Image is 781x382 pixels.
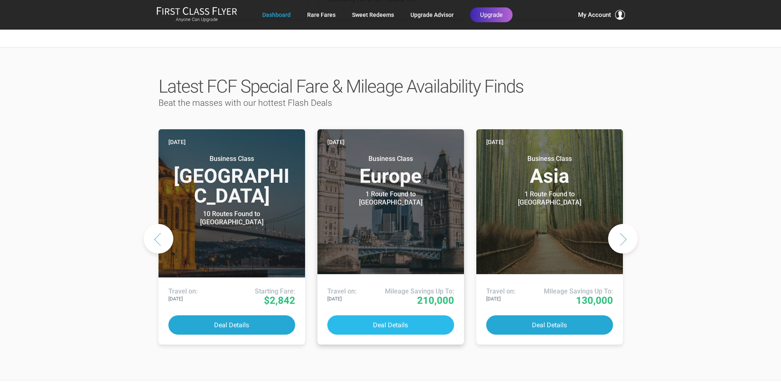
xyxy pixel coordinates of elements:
[144,224,173,254] button: Previous slide
[410,7,454,22] a: Upgrade Advisor
[262,7,291,22] a: Dashboard
[168,137,186,147] time: [DATE]
[156,7,237,15] img: First Class Flyer
[486,155,613,186] h3: Asia
[486,315,613,335] button: Deal Details
[327,315,454,335] button: Deal Details
[307,7,336,22] a: Rare Fares
[159,98,332,108] span: Beat the masses with our hottest Flash Deals
[317,129,464,345] a: [DATE] Business ClassEurope 1 Route Found to [GEOGRAPHIC_DATA] Use These Miles / Points: Travel o...
[498,155,601,163] small: Business Class
[156,17,237,23] small: Anyone Can Upgrade
[498,190,601,207] div: 1 Route Found to [GEOGRAPHIC_DATA]
[352,7,394,22] a: Sweet Redeems
[180,155,283,163] small: Business Class
[159,76,523,97] span: Latest FCF Special Fare & Mileage Availability Finds
[168,315,295,335] button: Deal Details
[608,224,638,254] button: Next slide
[339,155,442,163] small: Business Class
[486,137,504,147] time: [DATE]
[470,7,513,22] a: Upgrade
[339,190,442,207] div: 1 Route Found to [GEOGRAPHIC_DATA]
[168,155,295,206] h3: [GEOGRAPHIC_DATA]
[159,129,305,345] a: [DATE] Business Class[GEOGRAPHIC_DATA] 10 Routes Found to [GEOGRAPHIC_DATA] Airlines offering spe...
[327,137,345,147] time: [DATE]
[578,10,625,20] button: My Account
[327,155,454,186] h3: Europe
[156,7,237,23] a: First Class FlyerAnyone Can Upgrade
[180,210,283,226] div: 10 Routes Found to [GEOGRAPHIC_DATA]
[578,10,611,20] span: My Account
[476,129,623,345] a: [DATE] Business ClassAsia 1 Route Found to [GEOGRAPHIC_DATA] Use These Miles / Points: Travel on:...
